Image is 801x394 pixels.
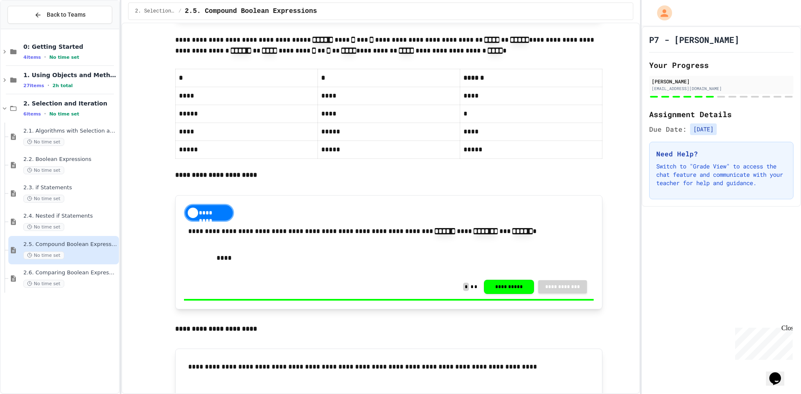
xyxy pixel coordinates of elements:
[48,82,49,89] span: •
[23,138,64,146] span: No time set
[690,123,717,135] span: [DATE]
[23,111,41,117] span: 6 items
[649,59,793,71] h2: Your Progress
[23,166,64,174] span: No time set
[649,34,739,45] h1: P7 - [PERSON_NAME]
[47,10,86,19] span: Back to Teams
[649,108,793,120] h2: Assignment Details
[23,71,117,79] span: 1. Using Objects and Methods
[23,184,117,191] span: 2.3. if Statements
[23,213,117,220] span: 2.4. Nested if Statements
[23,55,41,60] span: 4 items
[23,43,117,50] span: 0: Getting Started
[49,55,79,60] span: No time set
[23,280,64,288] span: No time set
[3,3,58,53] div: Chat with us now!Close
[44,54,46,60] span: •
[656,149,786,159] h3: Need Help?
[652,85,791,92] div: [EMAIL_ADDRESS][DOMAIN_NAME]
[23,128,117,135] span: 2.1. Algorithms with Selection and Repetition
[23,195,64,203] span: No time set
[185,6,317,16] span: 2.5. Compound Boolean Expressions
[649,124,687,134] span: Due Date:
[23,269,117,276] span: 2.6. Comparing Boolean Expressions ([PERSON_NAME] Laws)
[53,83,73,88] span: 2h total
[656,162,786,187] p: Switch to "Grade View" to access the chat feature and communicate with your teacher for help and ...
[179,8,181,15] span: /
[44,110,46,117] span: •
[766,361,793,386] iframe: chat widget
[648,3,674,23] div: My Account
[652,78,791,85] div: [PERSON_NAME]
[23,156,117,163] span: 2.2. Boolean Expressions
[49,111,79,117] span: No time set
[23,251,64,259] span: No time set
[23,100,117,107] span: 2. Selection and Iteration
[135,8,175,15] span: 2. Selection and Iteration
[23,241,117,248] span: 2.5. Compound Boolean Expressions
[732,324,793,360] iframe: chat widget
[23,223,64,231] span: No time set
[23,83,44,88] span: 27 items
